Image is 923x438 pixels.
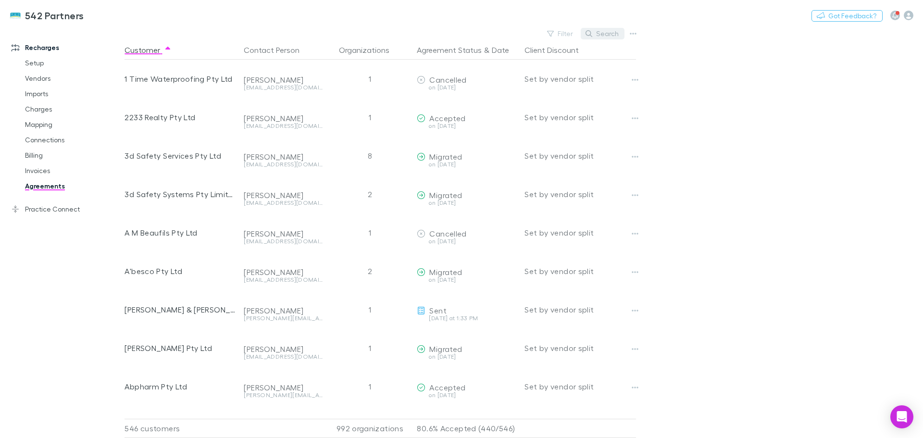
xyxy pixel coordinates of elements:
span: Migrated [429,152,462,161]
div: [EMAIL_ADDRESS][DOMAIN_NAME] [244,200,323,206]
div: on [DATE] [417,123,517,129]
div: [EMAIL_ADDRESS][DOMAIN_NAME] [244,162,323,167]
div: [PERSON_NAME] [244,190,323,200]
div: on [DATE] [417,200,517,206]
div: Abpharm Pty Ltd [125,367,236,406]
div: Set by vendor split [524,329,636,367]
div: 2233 Realty Pty Ltd [125,98,236,137]
button: Search [581,28,624,39]
div: Set by vendor split [524,175,636,213]
a: Mapping [15,117,130,132]
div: [PERSON_NAME] [244,306,323,315]
span: Accepted [429,113,465,123]
button: Agreement Status [417,40,482,60]
div: [PERSON_NAME] [244,267,323,277]
div: 1 [326,60,413,98]
a: Setup [15,55,130,71]
div: [EMAIL_ADDRESS][DOMAIN_NAME] [244,277,323,283]
a: Billing [15,148,130,163]
div: Set by vendor split [524,290,636,329]
p: 80.6% Accepted (440/546) [417,419,517,438]
span: Accepted [429,383,465,392]
div: on [DATE] [417,277,517,283]
a: Practice Connect [2,201,130,217]
a: Invoices [15,163,130,178]
div: 2 [326,252,413,290]
div: on [DATE] [417,162,517,167]
div: Set by vendor split [524,213,636,252]
div: [PERSON_NAME] [244,344,323,354]
span: Sent [429,306,446,315]
div: A M Beaufils Pty Ltd [125,213,236,252]
a: Agreements [15,178,130,194]
div: Set by vendor split [524,60,636,98]
button: Customer [125,40,172,60]
div: A'besco Pty Ltd [125,252,236,290]
div: [PERSON_NAME] [244,113,323,123]
div: [EMAIL_ADDRESS][DOMAIN_NAME] [244,238,323,244]
div: [PERSON_NAME] [244,229,323,238]
div: [PERSON_NAME] [244,75,323,85]
a: Vendors [15,71,130,86]
div: 8 [326,137,413,175]
span: Migrated [429,267,462,276]
a: Recharges [2,40,130,55]
span: Cancelled [429,229,466,238]
a: Connections [15,132,130,148]
a: Charges [15,101,130,117]
a: 542 Partners [4,4,90,27]
div: 546 customers [125,419,240,438]
div: [EMAIL_ADDRESS][DOMAIN_NAME] [244,123,323,129]
div: & [417,40,517,60]
span: Migrated [429,190,462,200]
a: Imports [15,86,130,101]
div: 3d Safety Systems Pty Limited [125,175,236,213]
div: 1 [326,98,413,137]
div: [PERSON_NAME] [244,152,323,162]
button: Date [492,40,509,60]
div: 1 [326,290,413,329]
div: 1 [326,213,413,252]
div: on [DATE] [417,238,517,244]
div: Set by vendor split [524,367,636,406]
span: Migrated [429,344,462,353]
div: [EMAIL_ADDRESS][DOMAIN_NAME] [244,354,323,360]
div: [DATE] at 1:33 PM [417,315,517,321]
button: Organizations [339,40,401,60]
div: Set by vendor split [524,98,636,137]
button: Client Discount [524,40,590,60]
button: Got Feedback? [811,10,883,22]
div: 1 [326,367,413,406]
div: [PERSON_NAME][EMAIL_ADDRESS][DOMAIN_NAME] [244,315,323,321]
div: Open Intercom Messenger [890,405,913,428]
div: [PERSON_NAME] & [PERSON_NAME] [125,290,236,329]
img: 542 Partners's Logo [10,10,21,21]
div: Set by vendor split [524,137,636,175]
div: on [DATE] [417,392,517,398]
h3: 542 Partners [25,10,84,21]
div: Set by vendor split [524,252,636,290]
div: 1 [326,329,413,367]
button: Filter [542,28,579,39]
div: on [DATE] [417,85,517,90]
div: [PERSON_NAME][EMAIL_ADDRESS][DOMAIN_NAME] [244,392,323,398]
div: 992 organizations [326,419,413,438]
div: 2 [326,175,413,213]
div: [PERSON_NAME] Pty Ltd [125,329,236,367]
div: [PERSON_NAME] [244,383,323,392]
div: 1 Time Waterproofing Pty Ltd [125,60,236,98]
div: [EMAIL_ADDRESS][DOMAIN_NAME] [244,85,323,90]
span: Cancelled [429,75,466,84]
div: on [DATE] [417,354,517,360]
button: Contact Person [244,40,311,60]
div: 3d Safety Services Pty Ltd [125,137,236,175]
